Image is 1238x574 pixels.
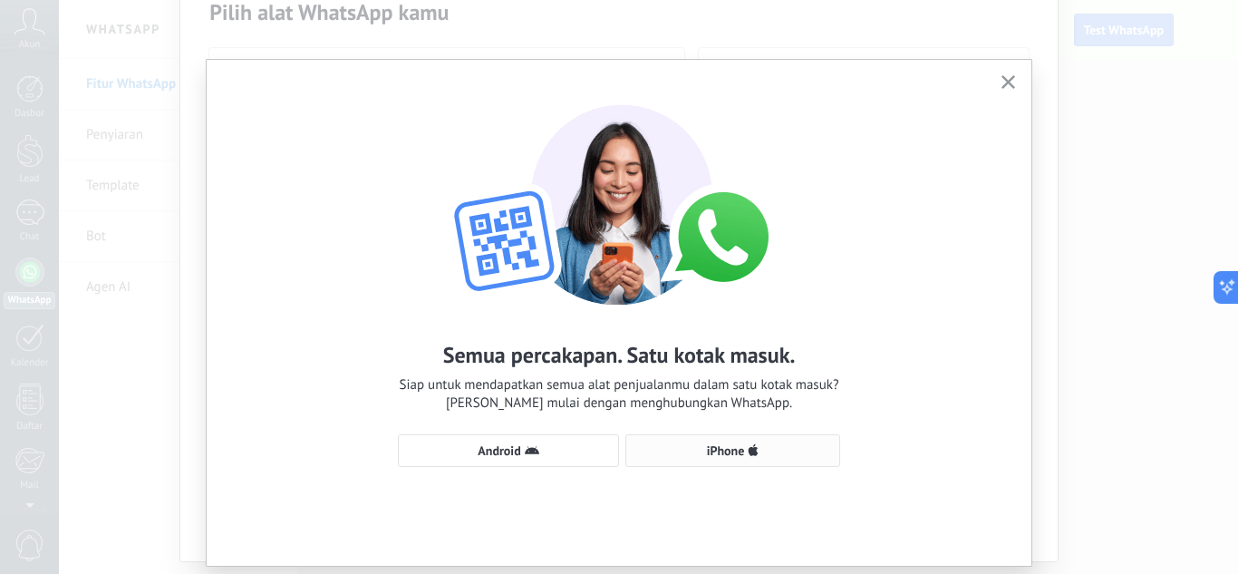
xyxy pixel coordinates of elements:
img: wa-lite-select-device.png [420,87,818,305]
span: Android [478,444,520,457]
h2: Semua percakapan. Satu kotak masuk. [443,341,796,369]
span: Siap untuk mendapatkan semua alat penjualanmu dalam satu kotak masuk? [PERSON_NAME] mulai dengan ... [400,376,839,413]
button: Android [398,434,619,467]
span: iPhone [707,444,745,457]
button: iPhone [625,434,840,467]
